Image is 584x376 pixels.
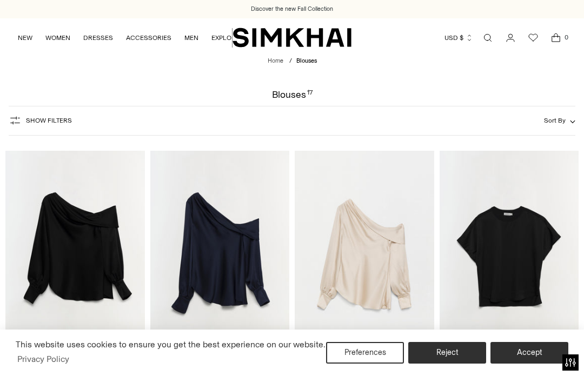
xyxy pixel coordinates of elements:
[268,57,317,66] nav: breadcrumbs
[16,339,326,350] span: This website uses cookies to ensure you get the best experience on our website.
[408,342,486,364] button: Reject
[126,26,171,50] a: ACCESSORIES
[268,57,283,64] a: Home
[444,26,473,50] button: USD $
[561,32,571,42] span: 0
[26,117,72,124] span: Show Filters
[83,26,113,50] a: DRESSES
[9,112,72,129] button: Show Filters
[490,342,568,364] button: Accept
[522,27,544,49] a: Wishlist
[16,351,71,367] a: Privacy Policy (opens in a new tab)
[251,5,333,14] a: Discover the new Fall Collection
[289,57,292,66] div: /
[45,26,70,50] a: WOMEN
[18,26,32,50] a: NEW
[544,115,575,126] button: Sort By
[184,26,198,50] a: MEN
[272,90,313,99] h1: Blouses
[233,27,351,48] a: SIMKHAI
[545,27,567,49] a: Open cart modal
[500,27,521,49] a: Go to the account page
[295,151,434,359] a: Signature Alice Top
[326,342,404,364] button: Preferences
[211,26,240,50] a: EXPLORE
[150,151,290,359] a: Alice Top
[296,57,317,64] span: Blouses
[544,117,566,124] span: Sort By
[440,151,579,359] a: Addy T-Shirt
[5,151,145,359] a: Signature Alice Top
[477,27,499,49] a: Open search modal
[307,90,313,99] div: 17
